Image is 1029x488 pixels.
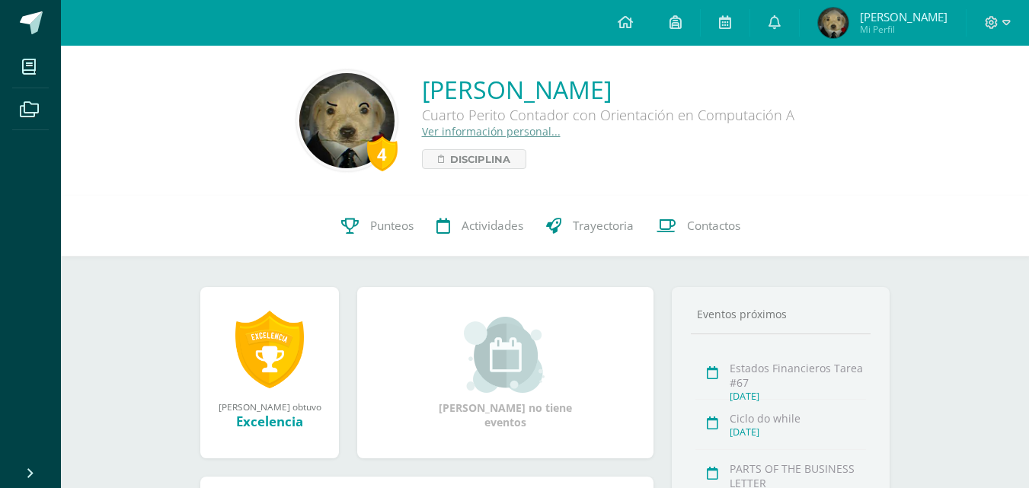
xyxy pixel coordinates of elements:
[818,8,848,38] img: daeaa040892bc679058b0148d52f2f96.png
[370,218,414,234] span: Punteos
[645,196,752,257] a: Contactos
[216,400,324,413] div: [PERSON_NAME] obtuvo
[691,307,871,321] div: Eventos próximos
[573,218,634,234] span: Trayectoria
[430,317,582,429] div: [PERSON_NAME] no tiene eventos
[422,149,526,169] a: Disciplina
[730,426,866,439] div: [DATE]
[860,23,948,36] span: Mi Perfil
[367,136,398,171] div: 4
[535,196,645,257] a: Trayectoria
[422,106,794,124] div: Cuarto Perito Contador con Orientación en Computación A
[730,361,866,390] div: Estados Financieros Tarea #67
[450,150,510,168] span: Disciplina
[462,218,523,234] span: Actividades
[425,196,535,257] a: Actividades
[860,9,948,24] span: [PERSON_NAME]
[330,196,425,257] a: Punteos
[422,124,561,139] a: Ver información personal...
[730,411,866,426] div: Ciclo do while
[730,390,866,403] div: [DATE]
[299,73,395,168] img: 02e56412e90913dc4d07f55581b7b4d6.png
[464,317,547,393] img: event_small.png
[687,218,740,234] span: Contactos
[422,73,794,106] a: [PERSON_NAME]
[216,413,324,430] div: Excelencia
